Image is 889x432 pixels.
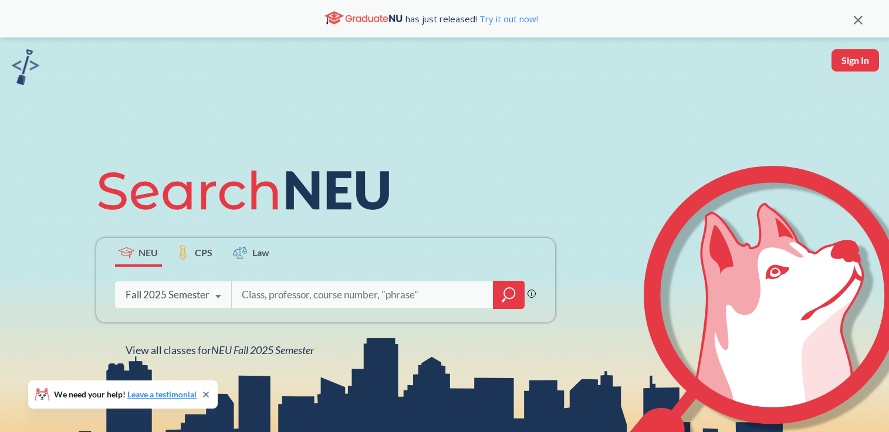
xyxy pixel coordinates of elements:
span: NEU [138,246,158,259]
a: Leave a testimonial [127,389,197,399]
img: sandbox logo [12,49,39,85]
svg: magnifying glass [502,287,516,303]
input: Class, professor, course number, "phrase" [241,283,485,307]
span: CPS [195,246,212,259]
button: Sign In [831,49,879,72]
span: View all classes for [126,343,314,356]
span: NEU Fall 2025 Semester [211,343,314,356]
div: magnifying glass [493,281,525,309]
div: Fall 2025 Semester [126,288,209,301]
span: We need your help! [54,390,197,399]
a: sandbox logo [12,49,39,89]
span: has just released! [405,12,538,25]
a: Try it out now! [477,13,538,25]
span: Law [252,246,269,259]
